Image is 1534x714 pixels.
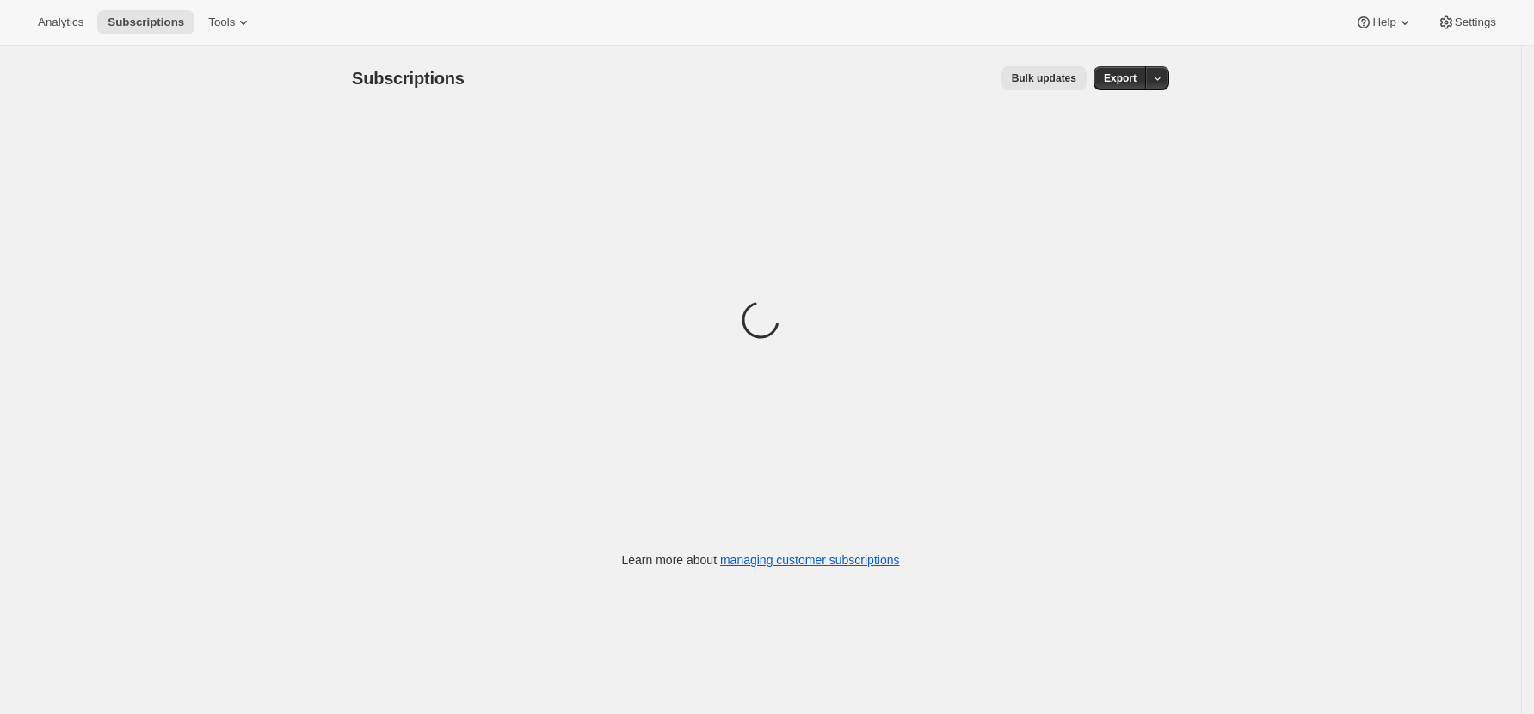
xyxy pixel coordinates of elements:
button: Export [1094,66,1147,90]
p: Learn more about [622,551,900,569]
span: Help [1372,15,1395,29]
button: Help [1345,10,1423,34]
button: Bulk updates [1001,66,1087,90]
span: Subscriptions [108,15,184,29]
button: Subscriptions [97,10,194,34]
span: Bulk updates [1012,71,1076,85]
span: Analytics [38,15,83,29]
button: Analytics [28,10,94,34]
span: Tools [208,15,235,29]
span: Export [1104,71,1137,85]
a: managing customer subscriptions [720,553,900,567]
span: Settings [1455,15,1496,29]
button: Settings [1427,10,1506,34]
button: Tools [198,10,262,34]
span: Subscriptions [352,69,465,88]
